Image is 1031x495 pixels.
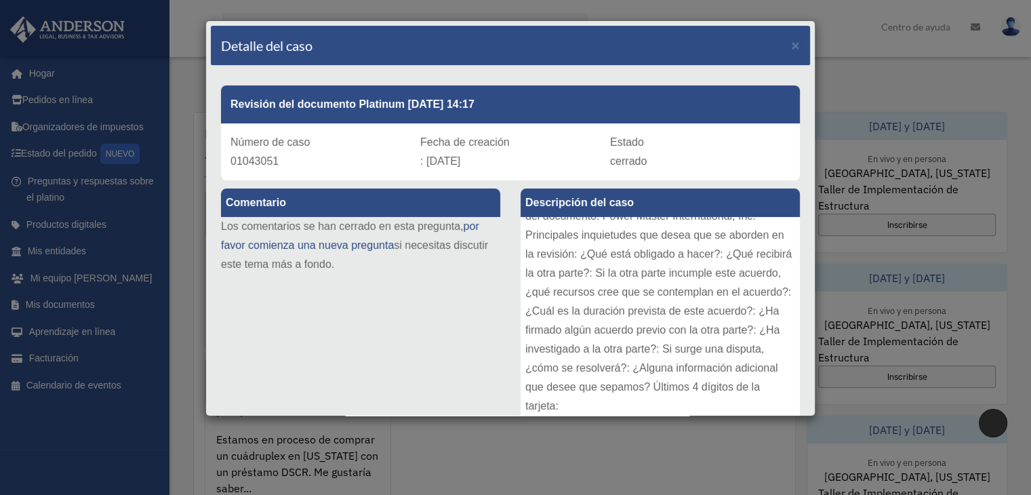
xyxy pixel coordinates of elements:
[525,172,795,412] font: Tipo de documento: Estatutos de [US_STATE]. Título del documento: Power Master International, Inc...
[610,136,644,148] font: Estado
[226,197,286,208] font: Comentario
[230,98,474,110] font: Revisión del documento Platinum [DATE] 14:17
[230,155,279,167] font: 01043051
[610,155,647,167] font: cerrado
[420,155,460,167] font: : [DATE]
[420,136,510,148] font: Fecha de creación
[221,220,464,232] font: Los comentarios se han cerrado en esta pregunta,
[221,37,312,54] font: Detalle del caso
[221,220,479,251] a: por favor comienza una nueva pregunta
[230,136,310,148] font: Número de caso
[525,197,634,208] font: Descripción del caso
[791,37,800,53] font: ×
[791,38,800,52] button: Cerca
